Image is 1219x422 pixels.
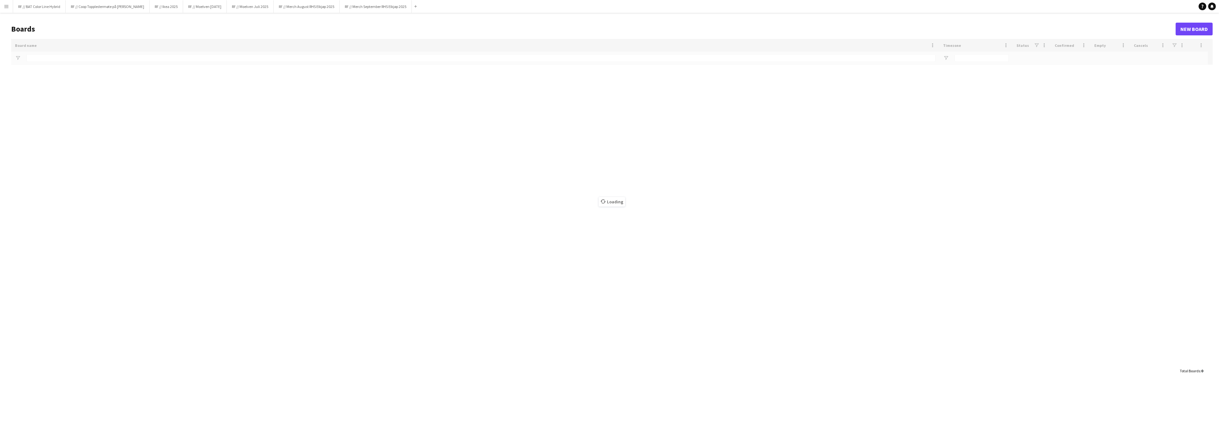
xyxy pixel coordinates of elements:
[1180,368,1200,373] span: Total Boards
[183,0,227,13] button: RF // Moelven [DATE]
[274,0,340,13] button: RF // Merch August RHS Elkjøp 2025
[11,24,1176,34] h1: Boards
[13,0,66,13] button: RF // BAT Color Line Hybrid
[66,0,150,13] button: RF // Coop Toppledermøte på [PERSON_NAME]
[227,0,274,13] button: RF // Moelven Juli 2025
[340,0,412,13] button: RF // Merch September RHS Elkjøp 2025
[1180,365,1203,377] div: :
[150,0,183,13] button: RF // Ikea 2025
[1201,368,1203,373] span: 0
[599,197,625,207] span: Loading
[1176,23,1213,35] a: New Board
